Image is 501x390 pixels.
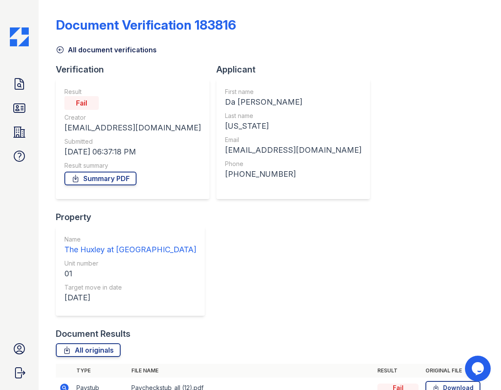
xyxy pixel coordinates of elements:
[64,96,99,110] div: Fail
[64,235,196,244] div: Name
[225,88,361,96] div: First name
[64,113,201,122] div: Creator
[225,144,361,156] div: [EMAIL_ADDRESS][DOMAIN_NAME]
[56,328,131,340] div: Document Results
[56,343,121,357] a: All originals
[56,45,157,55] a: All document verifications
[225,120,361,132] div: [US_STATE]
[64,235,196,256] a: Name The Huxley at [GEOGRAPHIC_DATA]
[225,96,361,108] div: Da [PERSON_NAME]
[64,137,201,146] div: Submitted
[374,364,422,378] th: Result
[73,364,128,378] th: Type
[10,27,29,46] img: CE_Icon_Blue-c292c112584629df590d857e76928e9f676e5b41ef8f769ba2f05ee15b207248.png
[225,168,361,180] div: [PHONE_NUMBER]
[64,268,196,280] div: 01
[422,364,484,378] th: Original file
[64,122,201,134] div: [EMAIL_ADDRESS][DOMAIN_NAME]
[225,160,361,168] div: Phone
[56,211,212,223] div: Property
[64,146,201,158] div: [DATE] 06:37:18 PM
[64,161,201,170] div: Result summary
[225,136,361,144] div: Email
[64,244,196,256] div: The Huxley at [GEOGRAPHIC_DATA]
[56,17,236,33] div: Document Verification 183816
[64,292,196,304] div: [DATE]
[128,364,374,378] th: File name
[64,259,196,268] div: Unit number
[64,283,196,292] div: Target move in date
[465,356,492,381] iframe: chat widget
[64,172,137,185] a: Summary PDF
[216,63,377,76] div: Applicant
[56,63,216,76] div: Verification
[225,112,361,120] div: Last name
[64,88,201,96] div: Result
